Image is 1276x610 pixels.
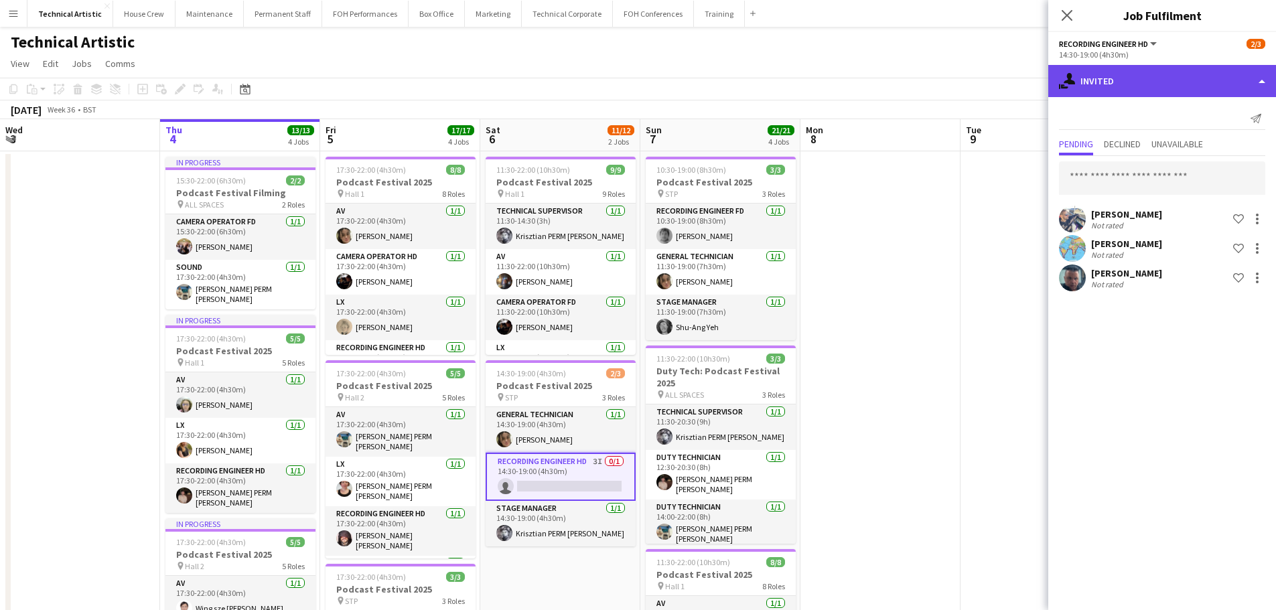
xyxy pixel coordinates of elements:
[762,581,785,591] span: 8 Roles
[1048,65,1276,97] div: Invited
[606,165,625,175] span: 9/9
[185,200,224,210] span: ALL SPACES
[11,103,42,117] div: [DATE]
[176,175,246,185] span: 15:30-22:00 (6h30m)
[165,157,315,309] div: In progress15:30-22:00 (6h30m)2/2Podcast Festival Filming ALL SPACES2 RolesCamera Operator FD1/11...
[964,131,981,147] span: 9
[3,131,23,147] span: 3
[806,124,823,136] span: Mon
[326,583,476,595] h3: Podcast Festival 2025
[165,157,315,167] div: In progress
[446,165,465,175] span: 8/8
[1059,139,1093,149] span: Pending
[165,518,315,529] div: In progress
[656,165,726,175] span: 10:30-19:00 (8h30m)
[465,1,522,27] button: Marketing
[1048,7,1276,24] h3: Job Fulfilment
[486,124,500,136] span: Sat
[644,131,662,147] span: 7
[766,354,785,364] span: 3/3
[11,58,29,70] span: View
[326,556,476,601] app-card-role: Sound1/1
[608,137,634,147] div: 2 Jobs
[646,124,662,136] span: Sun
[165,548,315,560] h3: Podcast Festival 2025
[165,418,315,463] app-card-role: LX1/117:30-22:00 (4h30m)[PERSON_NAME]
[442,189,465,199] span: 8 Roles
[83,104,96,115] div: BST
[286,175,305,185] span: 2/2
[282,358,305,368] span: 5 Roles
[486,176,636,188] h3: Podcast Festival 2025
[326,295,476,340] app-card-role: LX1/117:30-22:00 (4h30m)[PERSON_NAME]
[165,187,315,199] h3: Podcast Festival Filming
[185,358,204,368] span: Hall 1
[1059,39,1148,49] span: Recording Engineer HD
[105,58,135,70] span: Comms
[768,125,794,135] span: 21/21
[646,346,796,544] app-job-card: 11:30-22:00 (10h30m)3/3Duty Tech: Podcast Festival 2025 ALL SPACES3 RolesTechnical Supervisor1/11...
[606,368,625,378] span: 2/3
[486,204,636,249] app-card-role: Technical Supervisor1/111:30-14:30 (3h)Krisztian PERM [PERSON_NAME]
[27,1,113,27] button: Technical Artistic
[522,1,613,27] button: Technical Corporate
[486,157,636,355] app-job-card: 11:30-22:00 (10h30m)9/9Podcast Festival 2025 Hall 19 RolesTechnical Supervisor1/111:30-14:30 (3h)...
[486,501,636,546] app-card-role: Stage Manager1/114:30-19:00 (4h30m)Krisztian PERM [PERSON_NAME]
[646,295,796,340] app-card-role: Stage Manager1/111:30-19:00 (7h30m)Shu-Ang Yeh
[768,137,794,147] div: 4 Jobs
[1091,220,1126,230] div: Not rated
[44,104,78,115] span: Week 36
[175,1,244,27] button: Maintenance
[766,165,785,175] span: 3/3
[326,176,476,188] h3: Podcast Festival 2025
[646,176,796,188] h3: Podcast Festival 2025
[176,333,246,344] span: 17:30-22:00 (4h30m)
[286,333,305,344] span: 5/5
[165,260,315,309] app-card-role: Sound1/117:30-22:00 (4h30m)[PERSON_NAME] PERM [PERSON_NAME]
[1059,39,1159,49] button: Recording Engineer HD
[656,354,730,364] span: 11:30-22:00 (10h30m)
[646,157,796,340] div: 10:30-19:00 (8h30m)3/3Podcast Festival 2025 STP3 RolesRecording Engineer FD1/110:30-19:00 (8h30m)...
[486,380,636,392] h3: Podcast Festival 2025
[165,345,315,357] h3: Podcast Festival 2025
[646,365,796,389] h3: Duty Tech: Podcast Festival 2025
[345,189,364,199] span: Hall 1
[486,360,636,546] app-job-card: 14:30-19:00 (4h30m)2/3Podcast Festival 2025 STP3 RolesGeneral Technician1/114:30-19:00 (4h30m)[PE...
[326,157,476,355] app-job-card: 17:30-22:00 (4h30m)8/8Podcast Festival 2025 Hall 18 RolesAV1/117:30-22:00 (4h30m)[PERSON_NAME]Cam...
[326,204,476,249] app-card-role: AV1/117:30-22:00 (4h30m)[PERSON_NAME]
[185,561,204,571] span: Hall 2
[484,131,500,147] span: 6
[646,450,796,500] app-card-role: Duty Technician1/112:30-20:30 (8h)[PERSON_NAME] PERM [PERSON_NAME]
[1091,238,1162,250] div: [PERSON_NAME]
[326,506,476,556] app-card-role: Recording Engineer HD1/117:30-22:00 (4h30m)[PERSON_NAME] [PERSON_NAME]
[244,1,322,27] button: Permanent Staff
[446,572,465,582] span: 3/3
[288,137,313,147] div: 4 Jobs
[665,390,704,400] span: ALL SPACES
[336,368,406,378] span: 17:30-22:00 (4h30m)
[804,131,823,147] span: 8
[694,1,745,27] button: Training
[286,537,305,547] span: 5/5
[1091,208,1162,220] div: [PERSON_NAME]
[165,315,315,513] app-job-card: In progress17:30-22:00 (4h30m)5/5Podcast Festival 2025 Hall 15 RolesAV1/117:30-22:00 (4h30m)[PERS...
[1091,279,1126,289] div: Not rated
[1091,267,1162,279] div: [PERSON_NAME]
[486,340,636,386] app-card-role: LX1/111:30-22:00 (10h30m)
[656,557,730,567] span: 11:30-22:00 (10h30m)
[496,368,566,378] span: 14:30-19:00 (4h30m)
[486,453,636,501] app-card-role: Recording Engineer HD3I0/114:30-19:00 (4h30m)
[38,55,64,72] a: Edit
[324,131,336,147] span: 5
[448,137,474,147] div: 4 Jobs
[326,360,476,558] app-job-card: 17:30-22:00 (4h30m)5/5Podcast Festival 2025 Hall 25 RolesAV1/117:30-22:00 (4h30m)[PERSON_NAME] PE...
[322,1,409,27] button: FOH Performances
[602,189,625,199] span: 9 Roles
[1059,50,1265,60] div: 14:30-19:00 (4h30m)
[665,189,678,199] span: STP
[1091,250,1126,260] div: Not rated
